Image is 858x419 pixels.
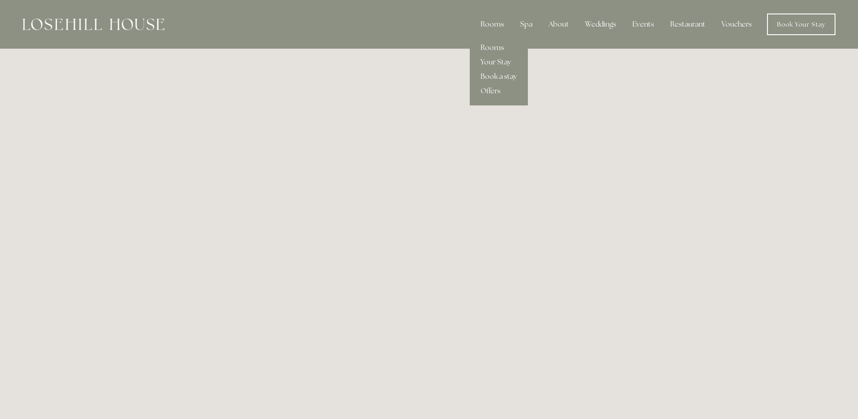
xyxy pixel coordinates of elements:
[663,15,713,33] div: Restaurant
[470,55,528,69] a: Your Stay
[23,18,164,30] img: Losehill House
[714,15,759,33] a: Vouchers
[470,41,528,55] a: Rooms
[625,15,661,33] div: Events
[470,84,528,98] a: Offers
[541,15,576,33] div: About
[767,14,835,35] a: Book Your Stay
[513,15,540,33] div: Spa
[470,69,528,84] a: Book a stay
[578,15,623,33] div: Weddings
[473,15,511,33] div: Rooms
